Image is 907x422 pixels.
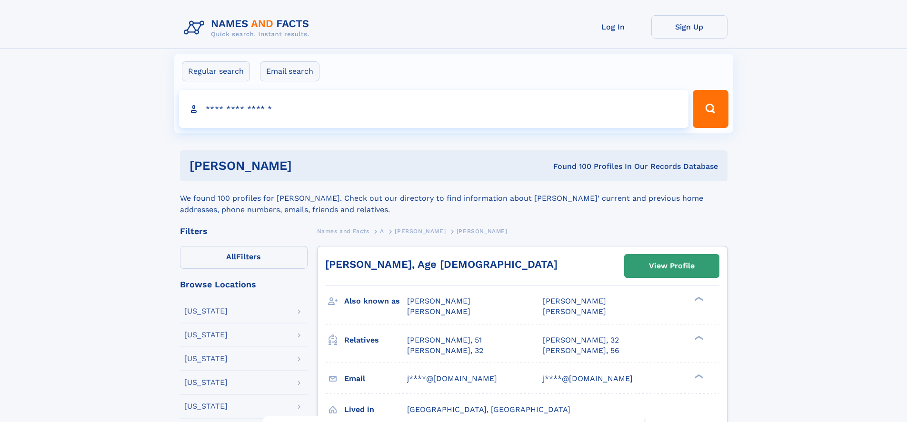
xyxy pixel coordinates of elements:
[543,296,606,305] span: [PERSON_NAME]
[543,335,619,345] a: [PERSON_NAME], 32
[180,15,317,41] img: Logo Names and Facts
[395,225,446,237] a: [PERSON_NAME]
[184,331,228,339] div: [US_STATE]
[692,373,704,379] div: ❯
[180,246,308,269] label: Filters
[651,15,728,39] a: Sign Up
[189,160,423,172] h1: [PERSON_NAME]
[184,355,228,363] div: [US_STATE]
[344,332,407,348] h3: Relatives
[543,307,606,316] span: [PERSON_NAME]
[692,296,704,302] div: ❯
[180,181,728,216] div: We found 100 profiles for [PERSON_NAME]. Check out our directory to find information about [PERSO...
[407,307,470,316] span: [PERSON_NAME]
[407,335,482,345] a: [PERSON_NAME], 51
[344,293,407,309] h3: Also known as
[179,90,689,128] input: search input
[380,225,384,237] a: A
[649,255,695,277] div: View Profile
[422,161,718,172] div: Found 100 Profiles In Our Records Database
[543,345,619,356] a: [PERSON_NAME], 56
[344,371,407,387] h3: Email
[407,405,570,414] span: [GEOGRAPHIC_DATA], [GEOGRAPHIC_DATA]
[407,345,483,356] a: [PERSON_NAME], 32
[182,61,250,81] label: Regular search
[407,296,470,305] span: [PERSON_NAME]
[344,402,407,418] h3: Lived in
[184,402,228,410] div: [US_STATE]
[380,228,384,235] span: A
[184,379,228,386] div: [US_STATE]
[625,255,719,277] a: View Profile
[457,228,508,235] span: [PERSON_NAME]
[693,90,728,128] button: Search Button
[317,225,369,237] a: Names and Facts
[180,227,308,236] div: Filters
[226,252,236,261] span: All
[260,61,319,81] label: Email search
[575,15,651,39] a: Log In
[692,334,704,341] div: ❯
[395,228,446,235] span: [PERSON_NAME]
[325,258,558,270] a: [PERSON_NAME], Age [DEMOGRAPHIC_DATA]
[180,280,308,289] div: Browse Locations
[184,307,228,315] div: [US_STATE]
